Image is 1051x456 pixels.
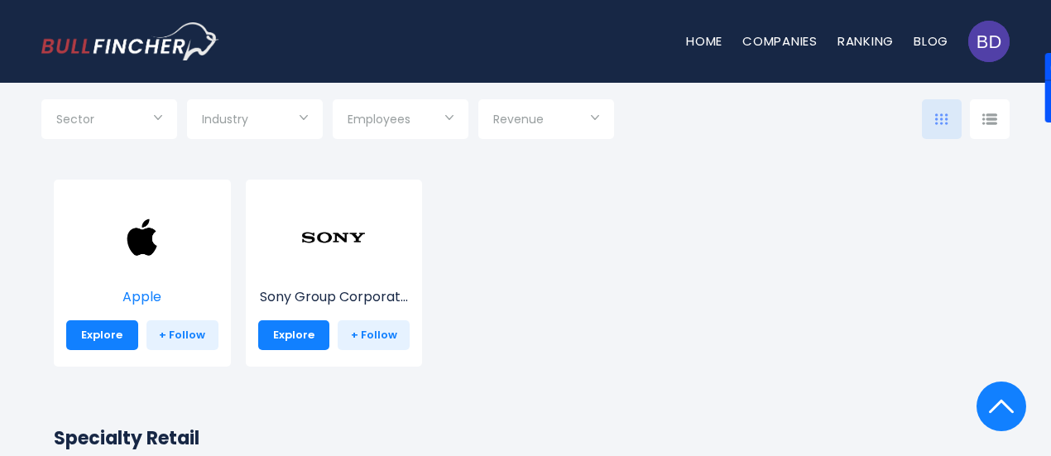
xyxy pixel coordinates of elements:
[146,320,218,350] a: + Follow
[338,320,410,350] a: + Follow
[56,106,162,136] input: Selection
[348,112,410,127] span: Employees
[348,106,454,136] input: Selection
[300,204,367,271] img: SONY.png
[66,320,138,350] a: Explore
[982,113,997,125] img: icon-comp-list-view.svg
[742,32,818,50] a: Companies
[837,32,894,50] a: Ranking
[202,106,308,136] input: Selection
[41,22,219,60] a: Go to homepage
[258,237,410,307] a: Sony Group Corporat...
[202,112,248,127] span: Industry
[493,112,544,127] span: Revenue
[914,32,948,50] a: Blog
[493,106,599,136] input: Selection
[66,237,218,307] a: Apple
[109,204,175,271] img: AAPL.png
[66,287,218,307] p: Apple
[54,425,997,452] h2: Specialty Retail
[56,112,94,127] span: Sector
[935,113,948,125] img: icon-comp-grid.svg
[258,320,330,350] a: Explore
[41,22,219,60] img: bullfincher logo
[686,32,722,50] a: Home
[258,287,410,307] p: Sony Group Corporation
